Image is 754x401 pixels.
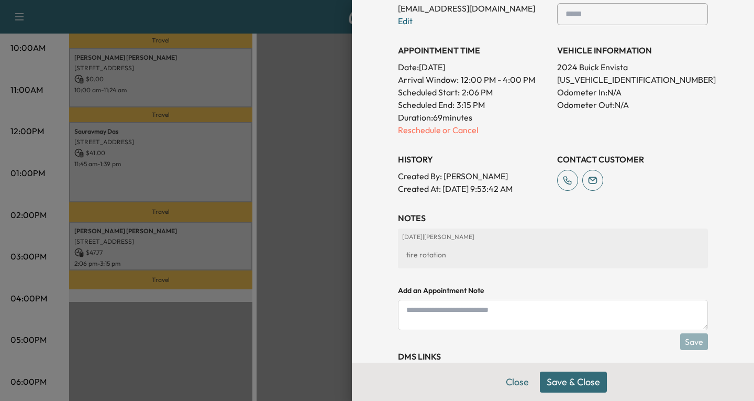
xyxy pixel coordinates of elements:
[398,2,549,15] p: [EMAIL_ADDRESS][DOMAIN_NAME]
[398,73,549,86] p: Arrival Window:
[461,73,535,86] span: 12:00 PM - 4:00 PM
[557,44,708,57] h3: VEHICLE INFORMATION
[398,350,708,363] h3: DMS Links
[402,245,704,264] div: tire rotation
[398,111,549,124] p: Duration: 69 minutes
[398,86,460,99] p: Scheduled Start:
[557,86,708,99] p: Odometer In: N/A
[557,153,708,166] h3: CONTACT CUSTOMER
[398,61,549,73] p: Date: [DATE]
[398,212,708,224] h3: NOTES
[398,124,549,136] p: Reschedule or Cancel
[457,99,485,111] p: 3:15 PM
[398,16,413,26] a: Edit
[499,372,536,393] button: Close
[402,233,704,241] p: [DATE] | [PERSON_NAME]
[398,153,549,166] h3: History
[557,73,708,86] p: [US_VEHICLE_IDENTIFICATION_NUMBER]
[557,99,708,111] p: Odometer Out: N/A
[398,285,708,296] h4: Add an Appointment Note
[398,182,549,195] p: Created At : [DATE] 9:53:42 AM
[398,99,454,111] p: Scheduled End:
[398,44,549,57] h3: APPOINTMENT TIME
[557,61,708,73] p: 2024 Buick Envista
[540,372,607,393] button: Save & Close
[462,86,493,99] p: 2:06 PM
[398,170,549,182] p: Created By : [PERSON_NAME]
